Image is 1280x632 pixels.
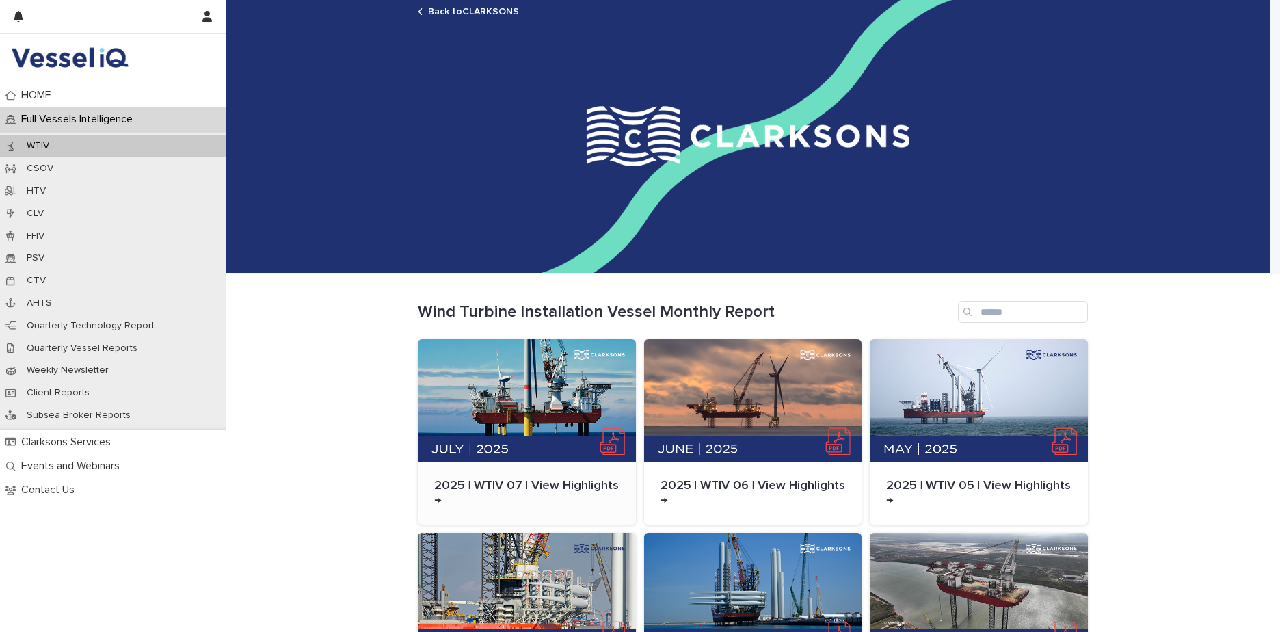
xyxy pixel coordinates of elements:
img: DY2harLS7Ky7oFY6OHCp [11,44,129,72]
a: 2025 | WTIV 06 | View Highlights → [644,339,862,525]
p: HTV [16,185,57,197]
p: PSV [16,252,55,264]
p: CSOV [16,163,64,174]
p: Quarterly Vessel Reports [16,343,148,354]
p: WTIV [16,140,60,152]
a: 2025 | WTIV 05 | View Highlights → [870,339,1088,525]
p: Client Reports [16,387,101,399]
p: AHTS [16,298,63,309]
p: HOME [16,89,62,102]
p: 2025 | WTIV 05 | View Highlights → [886,479,1071,508]
p: Weekly Newsletter [16,365,120,376]
p: Events and Webinars [16,460,131,473]
h1: Wind Turbine Installation Vessel Monthly Report [418,302,952,322]
input: Search [958,301,1088,323]
p: 2025 | WTIV 07 | View Highlights → [434,479,619,508]
p: FFIV [16,231,55,242]
a: 2025 | WTIV 07 | View Highlights → [418,339,636,525]
p: 2025 | WTIV 06 | View Highlights → [661,479,846,508]
p: CTV [16,275,57,287]
p: Full Vessels Intelligence [16,113,144,126]
p: Quarterly Technology Report [16,320,165,332]
a: Back toCLARKSONS [428,3,519,18]
p: CLV [16,208,55,220]
p: Clarksons Services [16,436,122,449]
p: Subsea Broker Reports [16,410,142,421]
p: Contact Us [16,484,85,497]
